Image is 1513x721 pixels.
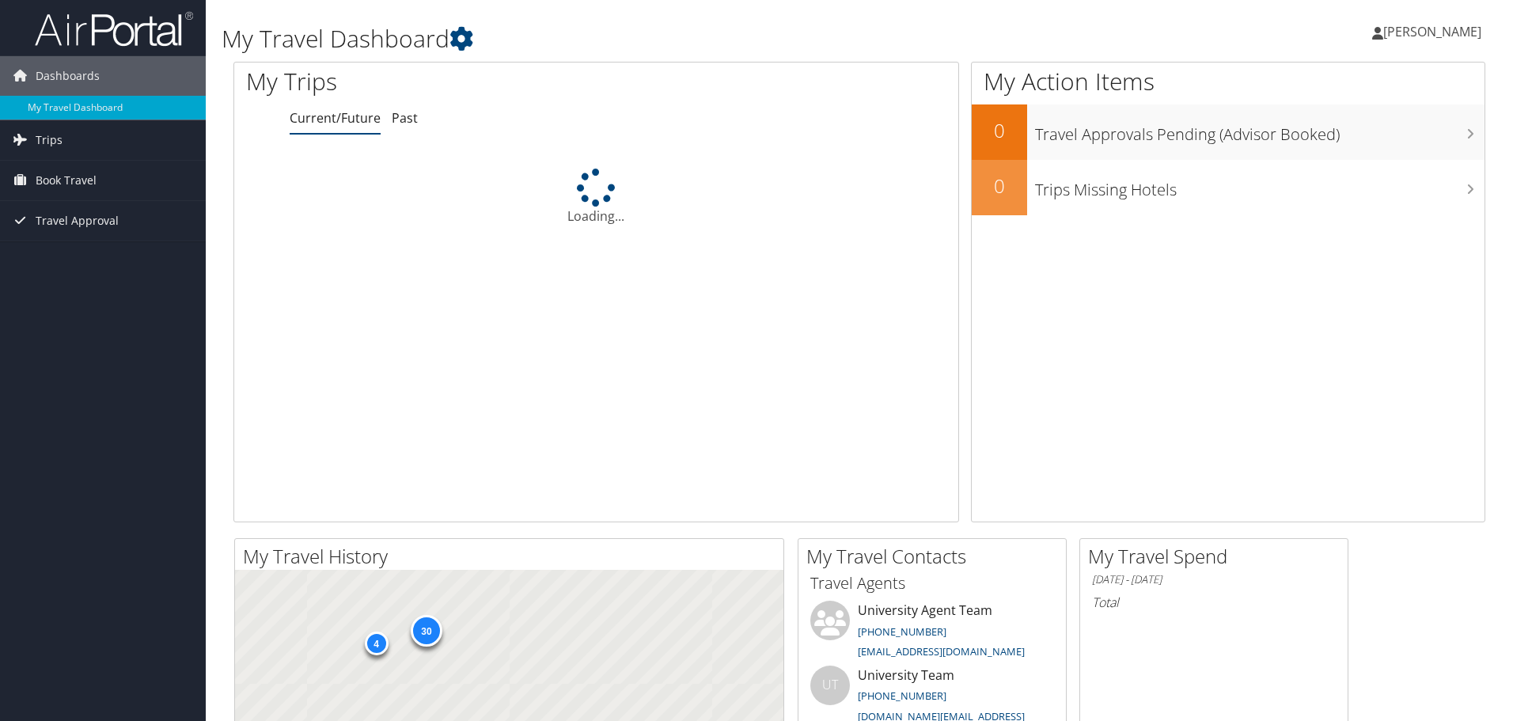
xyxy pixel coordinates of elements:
[290,109,381,127] a: Current/Future
[246,65,645,98] h1: My Trips
[1035,171,1485,201] h3: Trips Missing Hotels
[858,644,1025,658] a: [EMAIL_ADDRESS][DOMAIN_NAME]
[1372,8,1497,55] a: [PERSON_NAME]
[858,624,946,639] a: [PHONE_NUMBER]
[806,543,1066,570] h2: My Travel Contacts
[1092,594,1336,611] h6: Total
[1088,543,1348,570] h2: My Travel Spend
[1092,572,1336,587] h6: [DATE] - [DATE]
[1035,116,1485,146] h3: Travel Approvals Pending (Advisor Booked)
[36,56,100,96] span: Dashboards
[392,109,418,127] a: Past
[36,120,63,160] span: Trips
[234,169,958,226] div: Loading...
[972,65,1485,98] h1: My Action Items
[972,160,1485,215] a: 0Trips Missing Hotels
[972,173,1027,199] h2: 0
[35,10,193,47] img: airportal-logo.png
[810,572,1054,594] h3: Travel Agents
[411,614,442,646] div: 30
[858,689,946,703] a: [PHONE_NUMBER]
[1383,23,1481,40] span: [PERSON_NAME]
[810,666,850,705] div: UT
[36,161,97,200] span: Book Travel
[364,631,388,655] div: 4
[802,601,1062,666] li: University Agent Team
[972,104,1485,160] a: 0Travel Approvals Pending (Advisor Booked)
[222,22,1072,55] h1: My Travel Dashboard
[36,201,119,241] span: Travel Approval
[243,543,783,570] h2: My Travel History
[972,117,1027,144] h2: 0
